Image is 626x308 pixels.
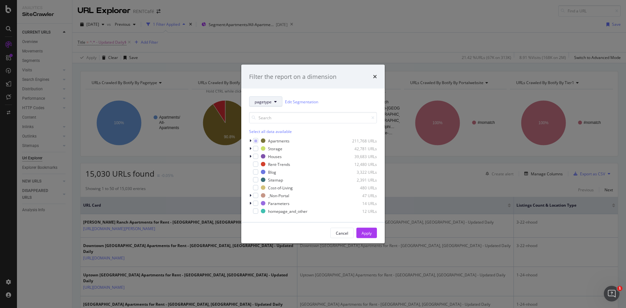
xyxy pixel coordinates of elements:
[268,138,290,143] div: Apartments
[249,129,377,134] div: Select all data available
[330,228,354,238] button: Cancel
[362,230,372,236] div: Apply
[345,200,377,206] div: 14 URLs
[345,185,377,190] div: 480 URLs
[249,96,282,107] button: pagetype
[268,169,276,175] div: Blog
[249,112,377,124] input: Search
[268,200,290,206] div: Parameters
[345,154,377,159] div: 39,683 URLs
[345,193,377,198] div: 47 URLs
[268,161,290,167] div: Rent-Trends
[345,146,377,151] div: 42,781 URLs
[268,193,289,198] div: _Non-Portal
[373,72,377,81] div: times
[268,177,283,183] div: Sitemap
[356,228,377,238] button: Apply
[268,154,282,159] div: Houses
[336,230,348,236] div: Cancel
[345,138,377,143] div: 211,768 URLs
[255,99,272,104] span: pagetype
[268,146,282,151] div: Storage
[285,98,318,105] a: Edit Segmentation
[345,161,377,167] div: 12,480 URLs
[617,286,622,291] span: 1
[345,208,377,214] div: 12 URLs
[345,169,377,175] div: 3,322 URLs
[268,208,307,214] div: homepage_and_other
[604,286,619,301] iframe: Intercom live chat
[249,72,336,81] div: Filter the report on a dimension
[268,185,293,190] div: Cost-of-Living
[345,177,377,183] div: 2,391 URLs
[241,65,385,243] div: modal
